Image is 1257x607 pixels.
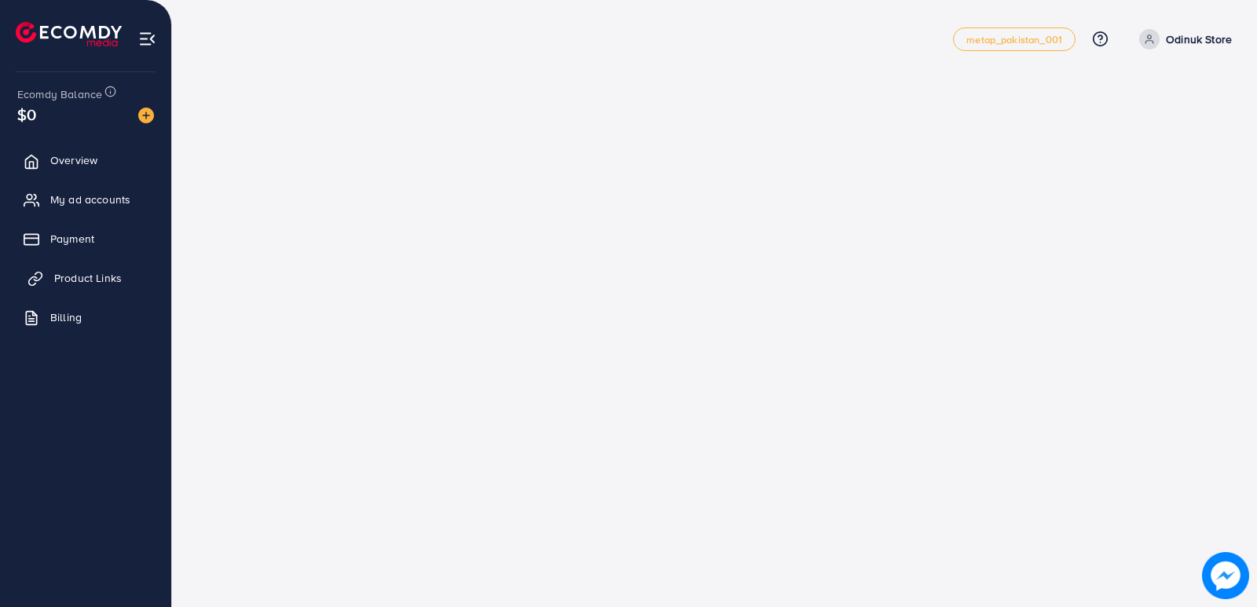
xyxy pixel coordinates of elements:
span: Payment [50,231,94,247]
a: metap_pakistan_001 [953,27,1076,51]
a: Overview [12,144,159,176]
span: Product Links [54,270,122,286]
span: My ad accounts [50,192,130,207]
img: image [1202,552,1249,599]
span: Overview [50,152,97,168]
a: Product Links [12,262,159,294]
a: Billing [12,302,159,333]
a: Payment [12,223,159,254]
img: menu [138,30,156,48]
p: Odinuk Store [1166,30,1232,49]
img: image [138,108,154,123]
a: Odinuk Store [1133,29,1232,49]
a: My ad accounts [12,184,159,215]
span: Billing [50,309,82,325]
span: Ecomdy Balance [17,86,102,102]
span: $0 [17,103,36,126]
img: logo [16,22,122,46]
span: metap_pakistan_001 [966,35,1062,45]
